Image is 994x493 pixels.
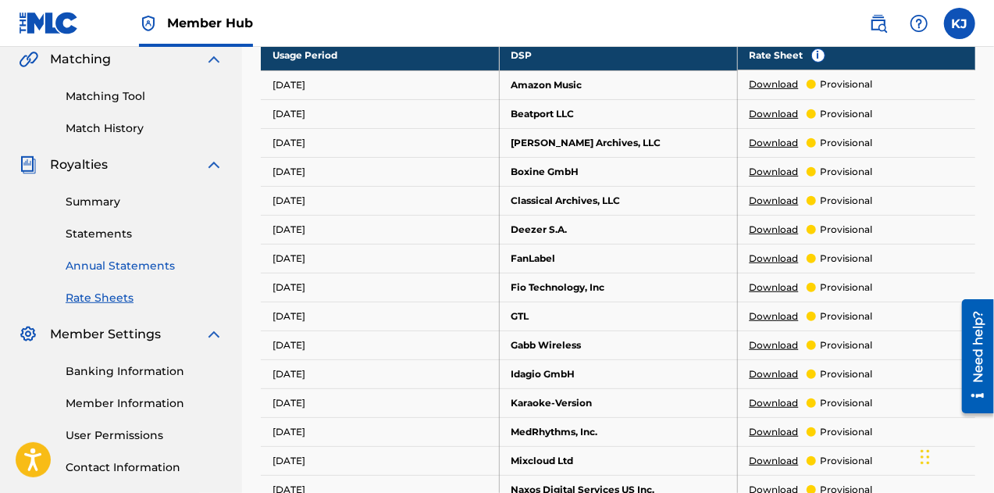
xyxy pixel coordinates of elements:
[19,50,38,69] img: Matching
[821,136,873,150] p: provisional
[821,77,873,91] p: provisional
[750,338,799,352] a: Download
[261,186,499,215] td: [DATE]
[66,459,223,476] a: Contact Information
[821,338,873,352] p: provisional
[499,359,737,388] td: Idagio GmbH
[261,215,499,244] td: [DATE]
[499,273,737,302] td: Fio Technology, Inc
[750,425,799,439] a: Download
[750,194,799,208] a: Download
[19,12,79,34] img: MLC Logo
[821,280,873,295] p: provisional
[261,302,499,330] td: [DATE]
[821,107,873,121] p: provisional
[50,50,111,69] span: Matching
[499,157,737,186] td: Boxine GmbH
[261,128,499,157] td: [DATE]
[205,50,223,69] img: expand
[66,427,223,444] a: User Permissions
[750,107,799,121] a: Download
[261,99,499,128] td: [DATE]
[863,8,894,39] a: Public Search
[499,330,737,359] td: Gabb Wireless
[903,8,935,39] div: Help
[821,309,873,323] p: provisional
[812,49,825,62] span: i
[821,367,873,381] p: provisional
[821,223,873,237] p: provisional
[261,417,499,446] td: [DATE]
[750,280,799,295] a: Download
[139,14,158,33] img: Top Rightsholder
[205,325,223,344] img: expand
[19,325,37,344] img: Member Settings
[50,155,108,174] span: Royalties
[499,388,737,417] td: Karaoke-Version
[499,70,737,99] td: Amazon Music
[499,417,737,446] td: MedRhythms, Inc.
[261,157,499,186] td: [DATE]
[261,330,499,359] td: [DATE]
[750,77,799,91] a: Download
[261,244,499,273] td: [DATE]
[821,396,873,410] p: provisional
[499,302,737,330] td: GTL
[750,309,799,323] a: Download
[261,41,499,70] th: Usage Period
[66,88,223,105] a: Matching Tool
[499,215,737,244] td: Deezer S.A.
[261,446,499,475] td: [DATE]
[821,194,873,208] p: provisional
[499,186,737,215] td: Classical Archives, LLC
[750,223,799,237] a: Download
[66,363,223,380] a: Banking Information
[19,155,37,174] img: Royalties
[66,194,223,210] a: Summary
[821,252,873,266] p: provisional
[916,418,994,493] iframe: Chat Widget
[66,258,223,274] a: Annual Statements
[205,155,223,174] img: expand
[499,99,737,128] td: Beatport LLC
[261,388,499,417] td: [DATE]
[821,425,873,439] p: provisional
[66,120,223,137] a: Match History
[261,359,499,388] td: [DATE]
[750,367,799,381] a: Download
[750,165,799,179] a: Download
[261,70,499,99] td: [DATE]
[869,14,888,33] img: search
[499,41,737,70] th: DSP
[944,8,975,39] div: User Menu
[750,252,799,266] a: Download
[499,128,737,157] td: [PERSON_NAME] Archives, LLC
[66,226,223,242] a: Statements
[750,454,799,468] a: Download
[921,434,930,480] div: Drag
[750,136,799,150] a: Download
[66,290,223,306] a: Rate Sheets
[261,273,499,302] td: [DATE]
[821,454,873,468] p: provisional
[499,446,737,475] td: Mixcloud Ltd
[66,395,223,412] a: Member Information
[910,14,928,33] img: help
[950,293,994,419] iframe: Resource Center
[499,244,737,273] td: FanLabel
[821,165,873,179] p: provisional
[738,41,976,70] th: Rate Sheet
[50,325,161,344] span: Member Settings
[167,14,253,32] span: Member Hub
[750,396,799,410] a: Download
